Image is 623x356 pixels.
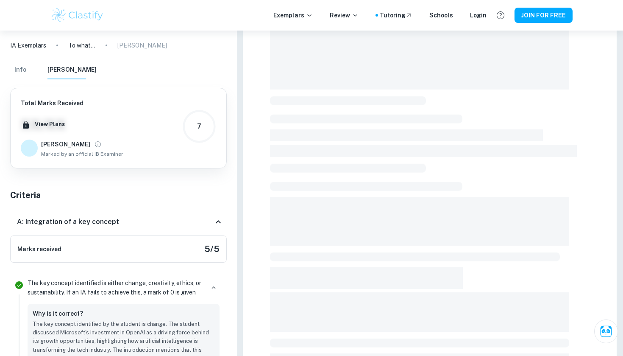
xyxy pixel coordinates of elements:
[50,7,104,24] img: Clastify logo
[47,61,97,79] button: [PERSON_NAME]
[68,41,95,50] p: To what extent will Microsoft’s investment in OpenAI power its next set of growth opportunities?
[92,138,104,150] button: View full profile
[10,208,227,235] div: A: Integration of a key concept
[28,278,204,297] p: The key concept identified is either change, creativity, ethics, or sustainability. If an IA fail...
[10,189,227,202] h5: Criteria
[33,309,83,318] h6: Why is it correct?
[273,11,313,20] p: Exemplars
[41,140,90,149] h6: [PERSON_NAME]
[330,11,359,20] p: Review
[117,41,167,50] p: [PERSON_NAME]
[33,118,67,131] button: View Plans
[41,150,123,158] span: Marked by an official IB Examiner
[21,98,123,108] h6: Total Marks Received
[17,217,119,227] h6: A: Integration of a key concept
[197,121,201,132] div: 7
[594,320,618,343] button: Ask Clai
[380,11,412,20] a: Tutoring
[10,41,46,50] a: IA Exemplars
[429,11,453,20] a: Schools
[204,243,220,255] h5: 5 / 5
[493,8,508,22] button: Help and Feedback
[515,8,573,23] button: JOIN FOR FREE
[470,11,487,20] a: Login
[17,244,61,254] h6: Marks received
[14,280,24,290] svg: Correct
[210,311,214,316] button: Report mistake/confusion
[10,61,31,79] button: Info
